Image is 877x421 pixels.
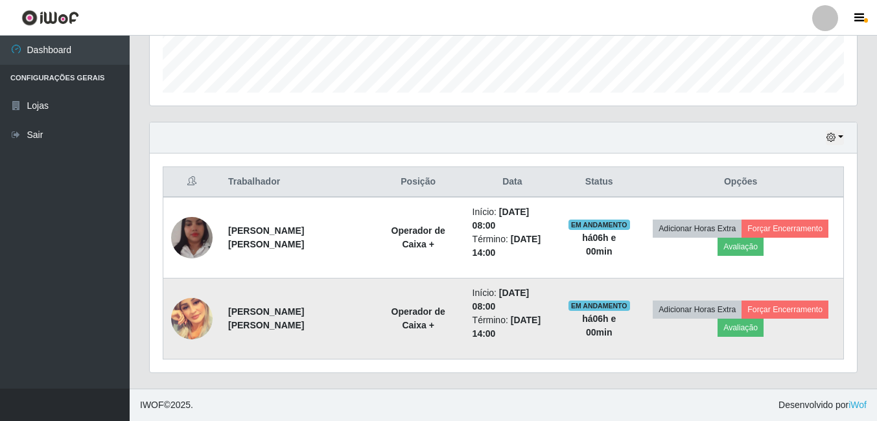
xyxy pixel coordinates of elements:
[582,313,616,337] strong: há 06 h e 00 min
[473,207,530,231] time: [DATE] 08:00
[372,167,465,198] th: Posição
[653,220,742,238] button: Adicionar Horas Extra
[848,400,867,410] a: iWof
[473,288,530,312] time: [DATE] 08:00
[465,167,561,198] th: Data
[778,398,867,412] span: Desenvolvido por
[473,205,553,233] li: Início:
[392,225,445,249] strong: Operador de Caixa +
[718,319,764,337] button: Avaliação
[171,298,213,339] img: 1747246245784.jpeg
[582,233,616,256] strong: há 06 h e 00 min
[742,301,828,319] button: Forçar Encerramento
[171,201,213,275] img: 1679715378616.jpeg
[473,233,553,260] li: Término:
[392,306,445,330] strong: Operador de Caixa +
[568,220,630,230] span: EM ANDAMENTO
[21,10,79,26] img: CoreUI Logo
[473,313,553,341] li: Término:
[228,306,304,330] strong: [PERSON_NAME] [PERSON_NAME]
[140,398,193,412] span: © 2025 .
[718,238,764,256] button: Avaliação
[228,225,304,249] strong: [PERSON_NAME] [PERSON_NAME]
[560,167,638,198] th: Status
[742,220,828,238] button: Forçar Encerramento
[473,286,553,313] li: Início:
[220,167,372,198] th: Trabalhador
[653,301,742,319] button: Adicionar Horas Extra
[638,167,843,198] th: Opções
[140,400,164,410] span: IWOF
[568,301,630,311] span: EM ANDAMENTO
